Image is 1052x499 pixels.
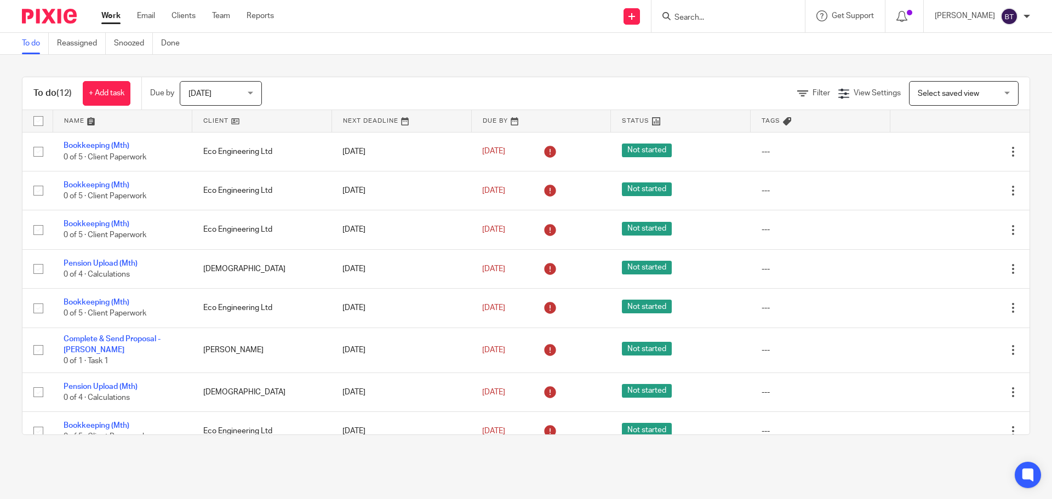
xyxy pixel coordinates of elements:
td: Eco Engineering Ltd [192,210,332,249]
a: Bookkeeping (Mth) [64,220,129,228]
span: [DATE] [482,388,505,396]
div: --- [762,224,879,235]
a: Pension Upload (Mth) [64,260,138,267]
a: Bookkeeping (Mth) [64,299,129,306]
a: Team [212,10,230,21]
span: View Settings [854,89,901,97]
span: Filter [813,89,830,97]
a: Work [101,10,121,21]
a: Bookkeeping (Mth) [64,142,129,150]
span: Not started [622,384,672,398]
a: To do [22,33,49,54]
td: [DEMOGRAPHIC_DATA] [192,372,332,411]
span: Not started [622,300,672,313]
td: Eco Engineering Ltd [192,132,332,171]
span: Not started [622,144,672,157]
div: --- [762,302,879,313]
td: [DATE] [331,249,471,288]
span: Not started [622,423,672,437]
td: [DEMOGRAPHIC_DATA] [192,249,332,288]
a: Clients [171,10,196,21]
div: --- [762,345,879,355]
h1: To do [33,88,72,99]
span: Not started [622,261,672,274]
p: [PERSON_NAME] [935,10,995,21]
span: 0 of 1 · Task 1 [64,358,108,365]
span: Get Support [832,12,874,20]
span: [DATE] [482,427,505,435]
td: [DATE] [331,289,471,328]
p: Due by [150,88,174,99]
span: 0 of 5 · Client Paperwork [64,192,146,200]
img: Pixie [22,9,77,24]
span: 0 of 5 · Client Paperwork [64,153,146,161]
span: Select saved view [918,90,979,97]
td: [DATE] [331,412,471,451]
span: [DATE] [482,265,505,273]
span: Tags [762,118,780,124]
a: Bookkeeping (Mth) [64,422,129,429]
a: + Add task [83,81,130,106]
a: Email [137,10,155,21]
div: --- [762,426,879,437]
input: Search [673,13,772,23]
img: svg%3E [1000,8,1018,25]
span: [DATE] [188,90,211,97]
a: Pension Upload (Mth) [64,383,138,391]
span: [DATE] [482,148,505,156]
a: Complete & Send Proposal - [PERSON_NAME] [64,335,161,354]
a: Reassigned [57,33,106,54]
td: Eco Engineering Ltd [192,412,332,451]
span: Not started [622,182,672,196]
span: Not started [622,222,672,236]
span: 0 of 5 · Client Paperwork [64,232,146,239]
span: [DATE] [482,304,505,312]
a: Reports [247,10,274,21]
span: 0 of 5 · Client Paperwork [64,310,146,318]
div: --- [762,387,879,398]
span: [DATE] [482,346,505,354]
div: --- [762,146,879,157]
td: Eco Engineering Ltd [192,289,332,328]
span: 0 of 4 · Calculations [64,394,130,402]
span: Not started [622,342,672,355]
td: [DATE] [331,372,471,411]
td: [DATE] [331,171,471,210]
div: --- [762,185,879,196]
div: --- [762,263,879,274]
a: Done [161,33,188,54]
td: Eco Engineering Ltd [192,171,332,210]
td: [DATE] [331,132,471,171]
a: Bookkeeping (Mth) [64,181,129,189]
span: [DATE] [482,226,505,233]
span: [DATE] [482,187,505,194]
span: 0 of 5 · Client Paperwork [64,433,146,441]
a: Snoozed [114,33,153,54]
td: [DATE] [331,328,471,372]
span: 0 of 4 · Calculations [64,271,130,278]
td: [DATE] [331,210,471,249]
td: [PERSON_NAME] [192,328,332,372]
span: (12) [56,89,72,97]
